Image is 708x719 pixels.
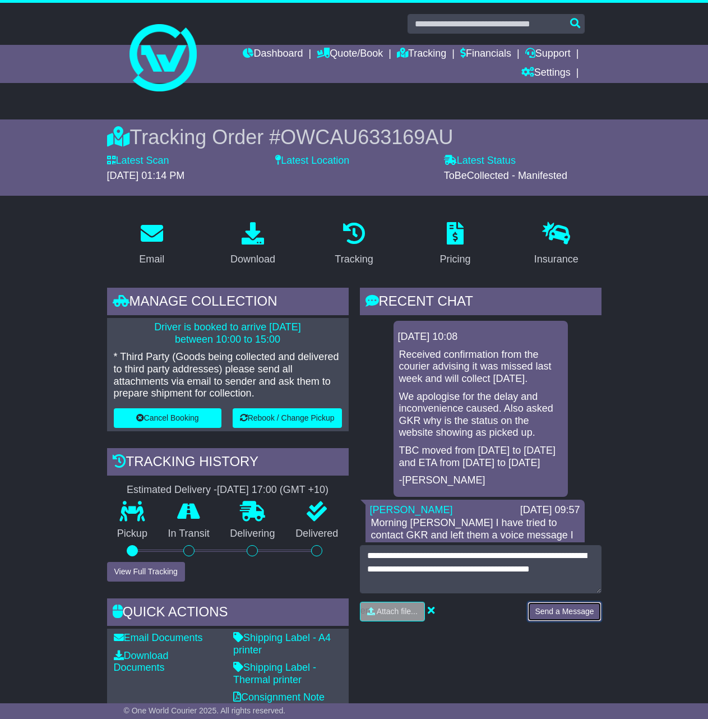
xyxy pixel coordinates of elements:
[158,528,220,540] p: In Transit
[114,321,342,345] p: Driver is booked to arrive [DATE] between 10:00 to 15:00
[371,517,579,578] p: Morning [PERSON_NAME] I have tried to contact GKR and left them a voice message I apologise for t...
[399,349,562,385] p: Received confirmation from the courier advising it was missed last week and will collect [DATE].
[230,252,275,267] div: Download
[280,126,453,149] span: OWCAU633169AU
[114,650,169,674] a: Download Documents
[317,45,383,64] a: Quote/Book
[107,598,349,629] div: Quick Actions
[132,218,172,271] a: Email
[217,484,328,496] div: [DATE] 17:00 (GMT +10)
[521,64,571,83] a: Settings
[527,218,586,271] a: Insurance
[335,252,373,267] div: Tracking
[439,252,470,267] div: Pricing
[114,351,342,399] p: * Third Party (Goods being collected and delivered to third party addresses) please send all atta...
[527,602,601,621] button: Send a Message
[397,45,446,64] a: Tracking
[139,252,164,267] div: Email
[525,45,571,64] a: Support
[444,170,567,181] span: ToBeCollected - Manifested
[370,504,453,515] a: [PERSON_NAME]
[327,218,380,271] a: Tracking
[233,662,316,685] a: Shipping Label - Thermal printer
[460,45,511,64] a: Financials
[399,474,562,487] p: -[PERSON_NAME]
[107,528,158,540] p: Pickup
[233,408,342,428] button: Rebook / Change Pickup
[107,125,601,149] div: Tracking Order #
[399,445,562,469] p: TBC moved from [DATE] to [DATE] and ETA from [DATE] to [DATE]
[107,562,185,582] button: View Full Tracking
[285,528,349,540] p: Delivered
[233,692,325,703] a: Consignment Note
[107,155,169,167] label: Latest Scan
[534,252,579,267] div: Insurance
[223,218,283,271] a: Download
[114,632,203,643] a: Email Documents
[444,155,516,167] label: Latest Status
[107,170,185,181] span: [DATE] 01:14 PM
[398,331,563,343] div: [DATE] 10:08
[107,448,349,478] div: Tracking history
[432,218,478,271] a: Pricing
[107,288,349,318] div: Manage collection
[233,632,331,656] a: Shipping Label - A4 printer
[275,155,349,167] label: Latest Location
[360,288,601,318] div: RECENT CHAT
[243,45,303,64] a: Dashboard
[520,504,580,517] div: [DATE] 09:57
[220,528,285,540] p: Delivering
[114,408,221,428] button: Cancel Booking
[399,391,562,439] p: We apologise for the delay and inconvenience caused. Also asked GKR why is the status on the webs...
[124,706,286,715] span: © One World Courier 2025. All rights reserved.
[107,484,349,496] div: Estimated Delivery -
